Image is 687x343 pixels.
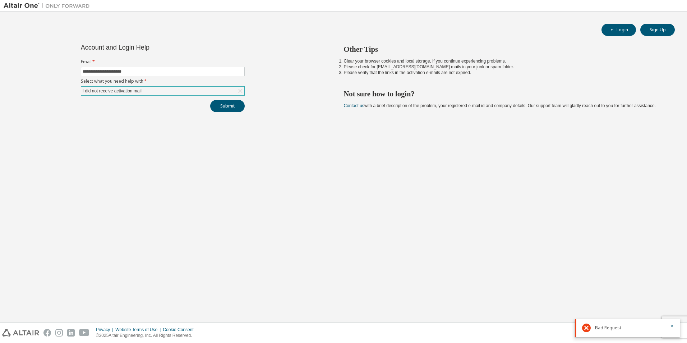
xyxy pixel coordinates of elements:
label: Email [81,59,245,65]
button: Sign Up [640,24,675,36]
span: with a brief description of the problem, your registered e-mail id and company details. Our suppo... [344,103,656,108]
div: Privacy [96,327,115,333]
li: Please verify that the links in the activation e-mails are not expired. [344,70,662,76]
button: Submit [210,100,245,112]
div: Website Terms of Use [115,327,163,333]
div: Account and Login Help [81,45,212,50]
div: Cookie Consent [163,327,198,333]
img: facebook.svg [43,329,51,337]
li: Clear your browser cookies and local storage, if you continue experiencing problems. [344,58,662,64]
a: Contact us [344,103,364,108]
img: instagram.svg [55,329,63,337]
div: I did not receive activation mail [82,87,143,95]
img: youtube.svg [79,329,89,337]
h2: Other Tips [344,45,662,54]
button: Login [601,24,636,36]
img: linkedin.svg [67,329,75,337]
span: Bad Request [595,325,621,331]
h2: Not sure how to login? [344,89,662,99]
label: Select what you need help with [81,78,245,84]
img: altair_logo.svg [2,329,39,337]
img: Altair One [4,2,93,9]
div: I did not receive activation mail [81,87,244,95]
li: Please check for [EMAIL_ADDRESS][DOMAIN_NAME] mails in your junk or spam folder. [344,64,662,70]
p: © 2025 Altair Engineering, Inc. All Rights Reserved. [96,333,198,339]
